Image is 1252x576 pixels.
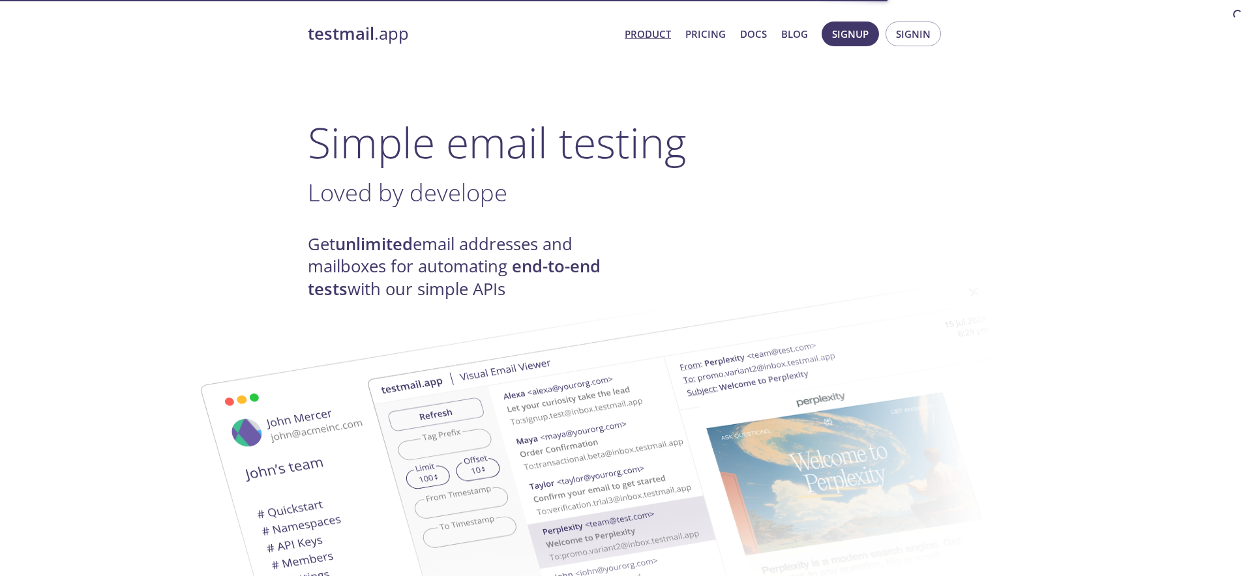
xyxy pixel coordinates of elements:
[308,176,507,209] span: Loved by develope
[335,233,413,255] strong: unlimited
[625,25,671,42] a: Product
[685,25,726,42] a: Pricing
[308,233,626,300] h4: Get email addresses and mailboxes for automating with our simple APIs
[308,22,374,45] strong: testmail
[886,22,941,46] button: Signin
[308,23,614,45] a: testmail.app
[740,25,767,42] a: Docs
[896,25,931,42] span: Signin
[308,255,601,300] strong: end-to-end tests
[832,25,869,42] span: Signup
[822,22,879,46] button: Signup
[781,25,808,42] a: Blog
[308,117,944,167] h1: Simple email testing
